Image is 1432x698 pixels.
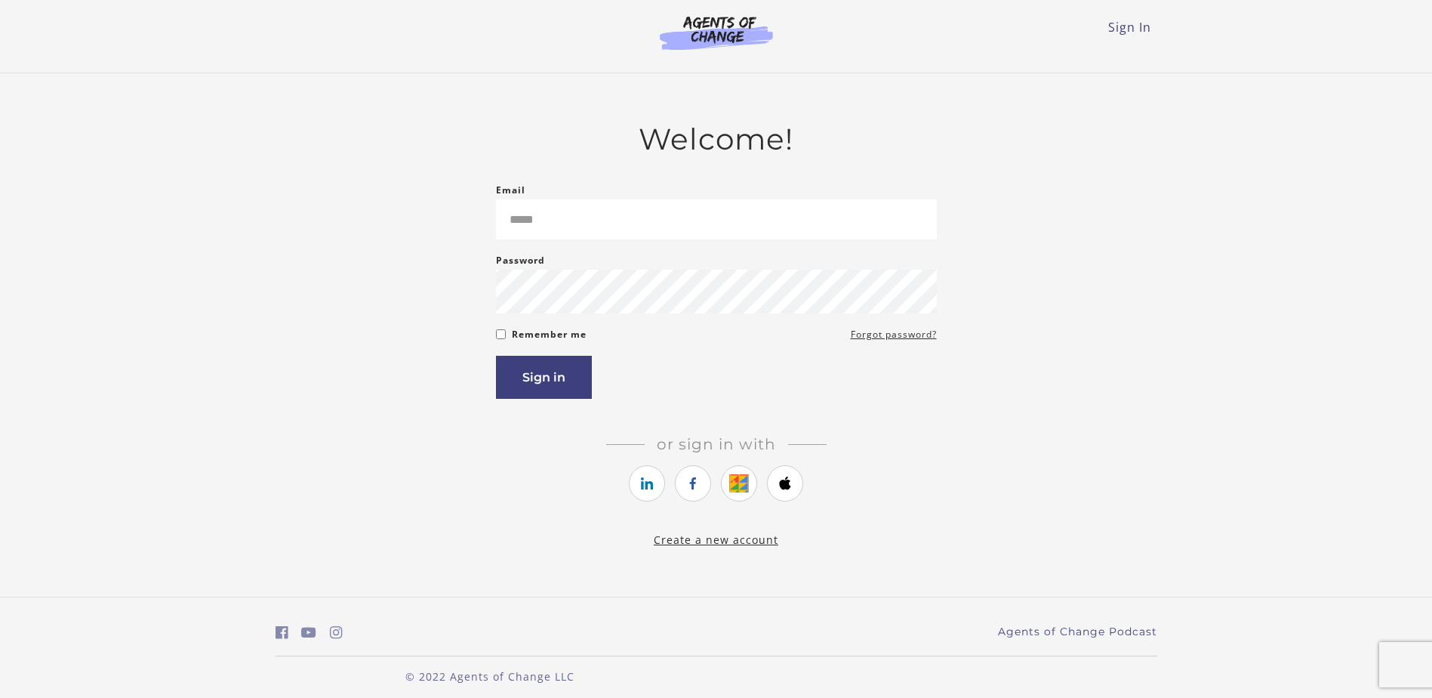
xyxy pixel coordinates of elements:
[512,326,587,344] label: Remember me
[496,181,525,199] label: Email
[301,622,316,644] a: https://www.youtube.com/c/AgentsofChangeTestPrepbyMeaganMitchell (Open in a new window)
[276,669,704,684] p: © 2022 Agents of Change LLC
[301,625,316,640] i: https://www.youtube.com/c/AgentsofChangeTestPrepbyMeaganMitchell (Open in a new window)
[629,465,665,502] a: https://courses.thinkific.com/users/auth/linkedin?ss%5Breferral%5D=&ss%5Buser_return_to%5D=&ss%5B...
[675,465,711,502] a: https://courses.thinkific.com/users/auth/facebook?ss%5Breferral%5D=&ss%5Buser_return_to%5D=&ss%5B...
[276,625,288,640] i: https://www.facebook.com/groups/aswbtestprep (Open in a new window)
[330,625,343,640] i: https://www.instagram.com/agentsofchangeprep/ (Open in a new window)
[654,533,778,547] a: Create a new account
[998,624,1157,640] a: Agents of Change Podcast
[496,356,592,399] button: Sign in
[721,465,757,502] a: https://courses.thinkific.com/users/auth/google?ss%5Breferral%5D=&ss%5Buser_return_to%5D=&ss%5Bvi...
[496,122,937,157] h2: Welcome!
[851,326,937,344] a: Forgot password?
[276,622,288,644] a: https://www.facebook.com/groups/aswbtestprep (Open in a new window)
[496,252,545,270] label: Password
[1108,19,1151,36] a: Sign In
[644,15,789,50] img: Agents of Change Logo
[645,435,788,453] span: Or sign in with
[767,465,803,502] a: https://courses.thinkific.com/users/auth/apple?ss%5Breferral%5D=&ss%5Buser_return_to%5D=&ss%5Bvis...
[330,622,343,644] a: https://www.instagram.com/agentsofchangeprep/ (Open in a new window)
